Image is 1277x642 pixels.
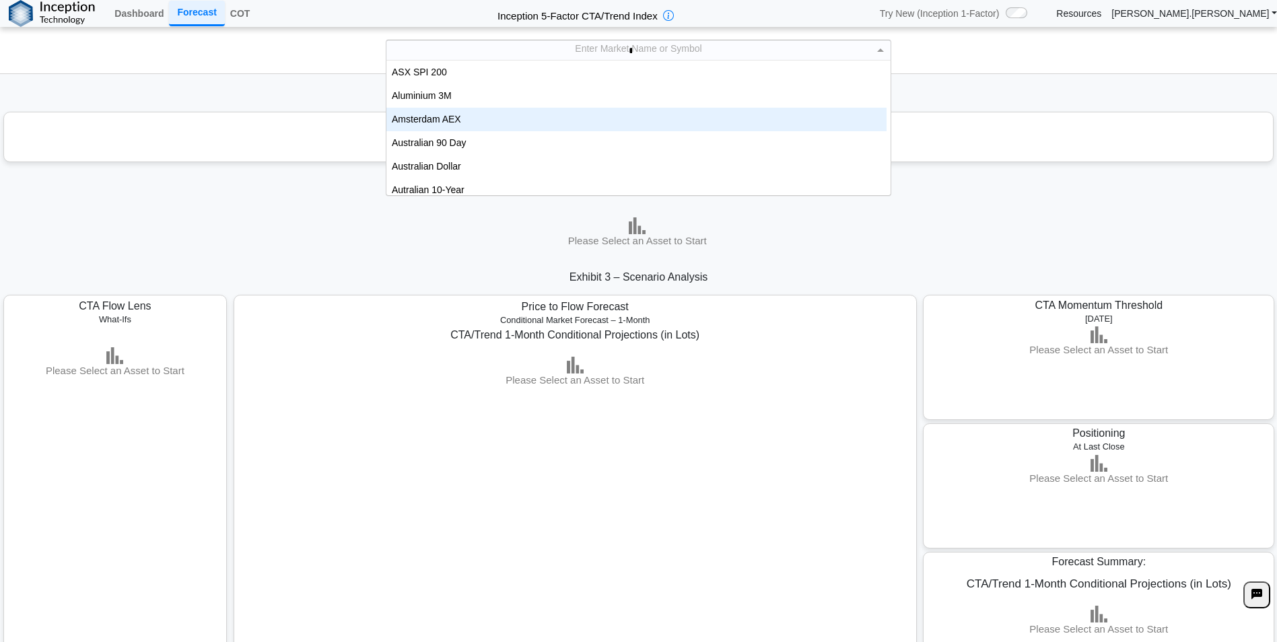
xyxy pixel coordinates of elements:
span: CTA/Trend 1-Month Conditional Projections (in Lots) [450,329,699,341]
h3: Please Select an Asset to Start [928,622,1270,636]
span: Exhibit 3 – Scenario Analysis [570,271,707,283]
h3: Please Select an Asset to Start [17,364,213,378]
img: bar-chart.png [1091,326,1107,343]
h5: What-Ifs [18,314,212,324]
div: Australian Dollar [386,155,887,178]
h5: [DATE] [929,314,1269,324]
div: Australian 90 Day [386,131,887,155]
img: bar-chart.png [1091,455,1107,472]
div: Autralian 10-Year [386,178,887,202]
h5: Conditional Market Forecast – 1-Month [244,315,906,325]
a: Forecast [169,1,224,26]
h3: Please Select an Asset to Start [4,143,1273,156]
h2: Inception 5-Factor CTA/Trend Index [492,4,663,23]
div: Enter Market Name or Symbol [386,40,891,60]
h3: Please Select an Asset to Start [927,472,1270,485]
h3: Please Select an Asset to Start [1013,343,1185,357]
span: CTA Momentum Threshold [1035,299,1163,311]
a: COT [225,2,256,25]
a: Resources [1056,7,1101,20]
span: Forecast Summary: [1052,556,1146,567]
h3: Please Select an Asset to Start [240,373,909,387]
div: ASX SPI 200 [386,61,887,84]
div: Aluminium 3M [386,84,887,108]
div: Amsterdam AEX [386,108,887,131]
span: CTA/Trend 1-Month Conditional Projections (in Lots) [967,577,1231,590]
span: Price to Flow Forecast [522,301,629,312]
a: [PERSON_NAME].[PERSON_NAME] [1111,7,1277,20]
span: Try New (Inception 1-Factor) [880,7,1000,20]
img: bar-chart.png [1091,606,1107,622]
div: grid [386,61,887,195]
img: bar-chart.png [567,357,584,373]
a: Dashboard [109,2,169,25]
span: CTA Flow Lens [79,300,151,312]
img: bar-chart.png [629,217,646,234]
img: bar-chart.png [106,347,123,364]
h3: Please Select an Asset to Start [425,234,850,248]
